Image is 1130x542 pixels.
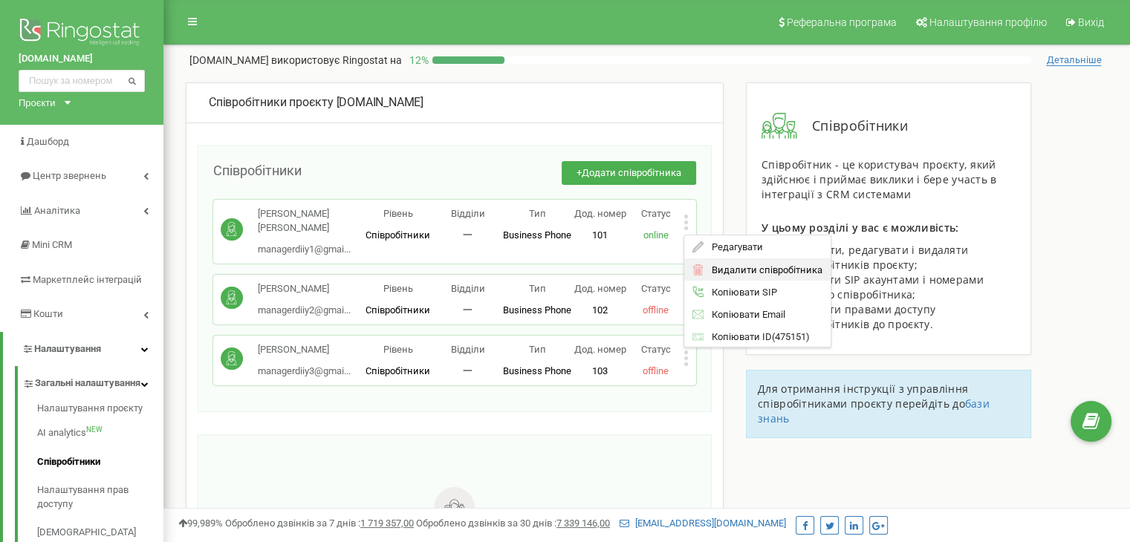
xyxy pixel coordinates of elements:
[503,365,571,376] span: Business Phone
[574,344,626,355] span: Дод. номер
[34,343,101,354] span: Налаштування
[22,366,163,396] a: Загальні налаштування
[704,287,776,297] span: Копіювати SIP
[451,208,485,219] span: Відділи
[451,344,485,355] span: Відділи
[791,243,968,272] span: Додавати, редагувати і видаляти співробітників проєкту;
[383,344,413,355] span: Рівень
[258,244,351,255] span: managerdiiy1@gmai...
[503,304,571,316] span: Business Phone
[402,53,432,68] p: 12 %
[19,15,145,52] img: Ringostat logo
[33,170,106,181] span: Центр звернень
[258,365,351,376] span: managerdiiy3@gmai...
[574,208,626,219] span: Дод. номер
[37,448,163,477] a: Співробітники
[640,208,670,219] span: Статус
[574,283,626,294] span: Дод. номер
[1078,16,1104,28] span: Вихід
[762,221,959,235] span: У цьому розділі у вас є можливість:
[19,52,145,66] a: [DOMAIN_NAME]
[684,326,831,347] div: ( 475151 )
[383,283,413,294] span: Рівень
[640,283,670,294] span: Статус
[32,239,72,250] span: Mini CRM
[451,283,485,294] span: Відділи
[33,274,142,285] span: Маркетплейс інтеграцій
[3,332,163,367] a: Налаштування
[640,344,670,355] span: Статус
[929,16,1047,28] span: Налаштування профілю
[383,208,413,219] span: Рівень
[463,229,473,241] span: 一
[37,402,163,419] a: Налаштування проєкту
[34,205,80,216] span: Аналiтика
[787,16,897,28] span: Реферальна програма
[209,94,701,111] div: [DOMAIN_NAME]
[529,208,546,219] span: Тип
[643,304,669,316] span: offline
[258,207,363,235] p: [PERSON_NAME] [PERSON_NAME]
[529,283,546,294] span: Тип
[556,517,610,529] u: 7 339 146,00
[503,229,571,241] span: Business Phone
[258,343,351,357] p: [PERSON_NAME]
[758,382,968,411] span: Для отримання інструкції з управління співробітниками проєкту перейдіть до
[27,136,69,147] span: Дашборд
[416,517,610,529] span: Оброблено дзвінків за 30 днів :
[797,117,908,136] span: Співробітники
[572,304,628,318] p: 102
[271,54,402,66] span: використовує Ringostat на
[620,517,786,529] a: [EMAIL_ADDRESS][DOMAIN_NAME]
[529,344,546,355] span: Тип
[35,376,140,391] span: Загальні налаштування
[189,53,402,68] p: [DOMAIN_NAME]
[366,365,430,376] span: Співробітники
[1046,54,1101,66] span: Детальніше
[463,365,473,376] span: 一
[562,161,696,186] button: +Додати співробітника
[225,517,414,529] span: Оброблено дзвінків за 7 днів :
[791,302,935,331] span: Керувати правами доступу співробітників до проєкту.
[463,304,473,316] span: 一
[209,95,334,109] span: Співробітники проєкту
[762,157,997,201] span: Співробітник - це користувач проєкту, який здійснює і приймає виклики і бере участь в інтеграції ...
[582,167,681,178] span: Додати співробітника
[178,517,223,529] span: 99,989%
[258,304,351,316] span: managerdiiy2@gmai...
[704,242,762,252] span: Редагувати
[704,265,822,275] span: Видалити співробітника
[758,396,990,425] a: бази знань
[643,365,669,376] span: offline
[33,308,63,319] span: Кошти
[360,517,414,529] u: 1 719 357,00
[366,304,430,316] span: Співробітники
[704,310,785,319] span: Копіювати Email
[37,419,163,448] a: AI analyticsNEW
[791,272,984,301] span: Керувати SIP акаунтами і номерами кожного співробітника;
[37,476,163,518] a: Налаштування прав доступу
[643,229,668,241] span: online
[213,163,302,178] span: Співробітники
[258,282,351,296] p: [PERSON_NAME]
[366,229,430,241] span: Співробітники
[572,365,628,379] p: 103
[572,229,628,243] p: 101
[19,96,56,110] div: Проєкти
[704,332,771,342] span: Копіювати ID
[19,70,145,92] input: Пошук за номером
